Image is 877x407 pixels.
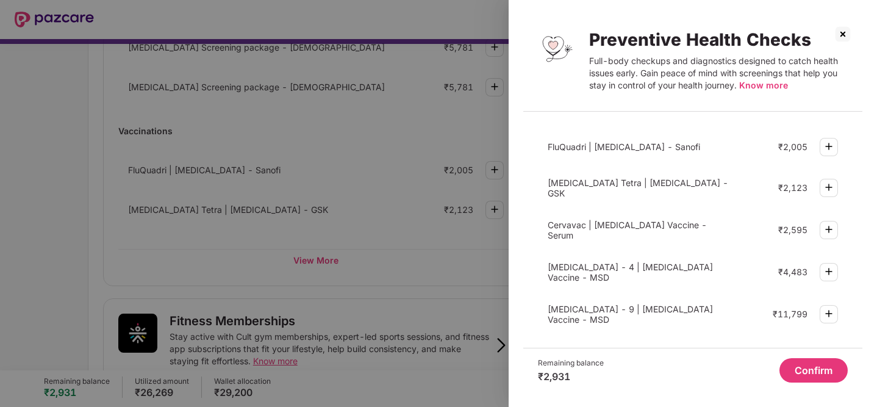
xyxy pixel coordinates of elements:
span: Cervavac | [MEDICAL_DATA] Vaccine - Serum [548,220,707,240]
span: [MEDICAL_DATA] - 4 | [MEDICAL_DATA] Vaccine - MSD [548,262,713,283]
div: ₹11,799 [773,309,807,319]
div: ₹2,005 [778,142,807,152]
div: ₹2,595 [778,225,807,235]
div: Preventive Health Checks [589,29,848,50]
img: svg+xml;base64,PHN2ZyBpZD0iQ3Jvc3MtMzJ4MzIiIHhtbG5zPSJodHRwOi8vd3d3LnczLm9yZy8yMDAwL3N2ZyIgd2lkdG... [833,24,853,44]
img: Preventive Health Checks [538,29,577,68]
img: svg+xml;base64,PHN2ZyBpZD0iUGx1cy0zMngzMiIgeG1sbnM9Imh0dHA6Ly93d3cudzMub3JnLzIwMDAvc3ZnIiB3aWR0aD... [822,222,836,237]
div: ₹4,483 [778,267,807,277]
button: Confirm [779,358,848,383]
img: svg+xml;base64,PHN2ZyBpZD0iUGx1cy0zMngzMiIgeG1sbnM9Imh0dHA6Ly93d3cudzMub3JnLzIwMDAvc3ZnIiB3aWR0aD... [822,264,836,279]
div: ₹2,931 [538,370,604,383]
img: svg+xml;base64,PHN2ZyBpZD0iUGx1cy0zMngzMiIgeG1sbnM9Imh0dHA6Ly93d3cudzMub3JnLzIwMDAvc3ZnIiB3aWR0aD... [822,306,836,321]
span: Know more [739,80,788,90]
img: svg+xml;base64,PHN2ZyBpZD0iUGx1cy0zMngzMiIgeG1sbnM9Imh0dHA6Ly93d3cudzMub3JnLzIwMDAvc3ZnIiB3aWR0aD... [822,139,836,154]
div: Remaining balance [538,358,604,368]
span: [MEDICAL_DATA] Tetra | [MEDICAL_DATA] - GSK [548,178,728,198]
div: ₹2,123 [778,182,807,193]
span: [MEDICAL_DATA] - 9 | [MEDICAL_DATA] Vaccine - MSD [548,304,713,325]
div: Full-body checkups and diagnostics designed to catch health issues early. Gain peace of mind with... [589,55,848,92]
img: svg+xml;base64,PHN2ZyBpZD0iUGx1cy0zMngzMiIgeG1sbnM9Imh0dHA6Ly93d3cudzMub3JnLzIwMDAvc3ZnIiB3aWR0aD... [822,180,836,195]
span: FluQuadri | [MEDICAL_DATA] - Sanofi [548,142,700,152]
